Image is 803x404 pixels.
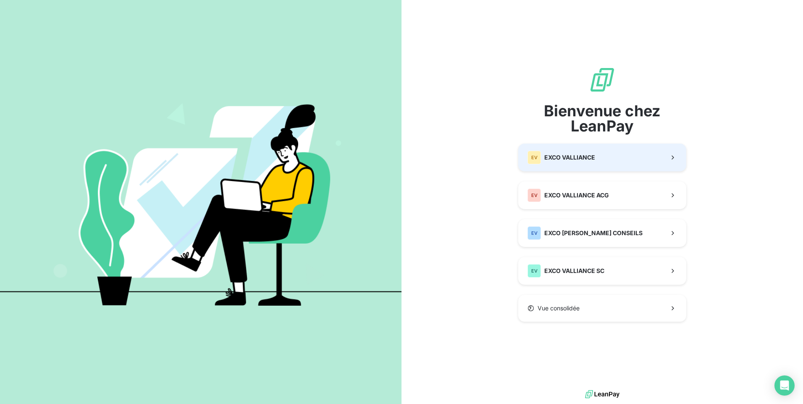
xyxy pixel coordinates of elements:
button: Vue consolidée [518,295,686,322]
img: logo [585,388,619,401]
button: EVEXCO VALLIANCE SC [518,257,686,285]
span: Vue consolidée [538,304,580,312]
img: logo sigle [589,66,616,93]
span: EXCO VALLIANCE [544,153,595,162]
div: EV [527,226,541,240]
span: Bienvenue chez LeanPay [518,103,686,134]
button: EVEXCO VALLIANCE ACG [518,181,686,209]
span: EXCO VALLIANCE SC [544,267,604,275]
div: EV [527,151,541,164]
div: EV [527,264,541,278]
button: EVEXCO [PERSON_NAME] CONSEILS [518,219,686,247]
span: EXCO [PERSON_NAME] CONSEILS [544,229,643,237]
span: EXCO VALLIANCE ACG [544,191,609,199]
div: EV [527,189,541,202]
button: EVEXCO VALLIANCE [518,144,686,171]
div: Open Intercom Messenger [774,375,795,396]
